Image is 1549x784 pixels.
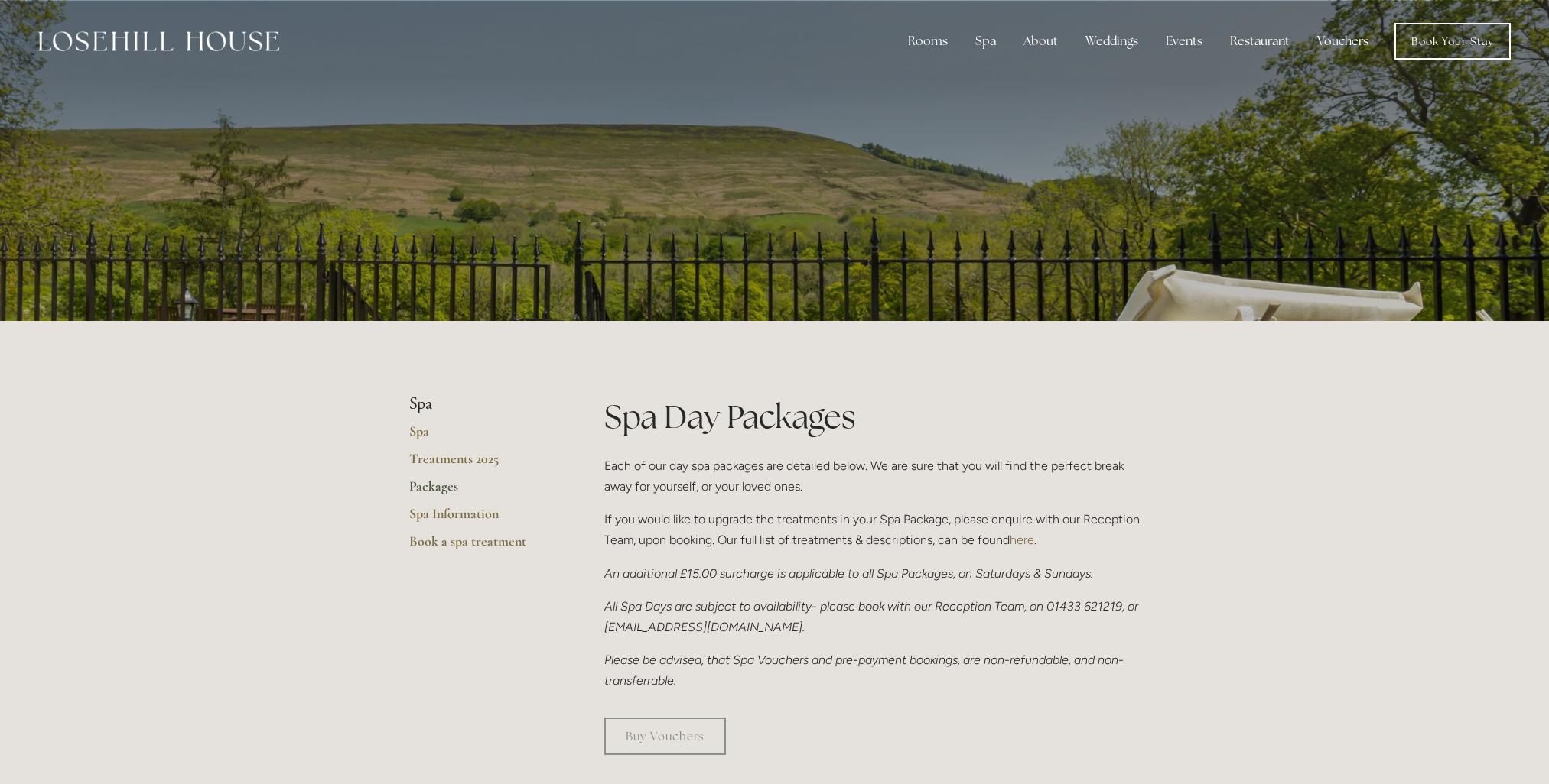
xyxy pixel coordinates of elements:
a: Packages [409,478,555,505]
a: Spa [409,423,555,450]
div: Rooms [896,26,960,57]
div: Events [1154,26,1215,57]
a: Spa Information [409,505,555,533]
div: About [1011,26,1070,57]
a: here [1010,533,1034,547]
a: Treatments 2025 [409,450,555,478]
a: Book a spa treatment [409,533,555,560]
p: Each of our day spa packages are detailed below. We are sure that you will find the perfect break... [604,455,1141,497]
a: Book Your Stay [1394,23,1511,60]
a: Buy Vouchers [604,718,726,755]
h1: Spa Day Packages [604,394,1141,439]
div: Restaurant [1218,26,1302,57]
a: Vouchers [1305,26,1381,57]
em: An additional £15.00 surcharge is applicable to all Spa Packages, on Saturdays & Sundays. [604,566,1093,581]
p: If you would like to upgrade the treatments in your Spa Package, please enquire with our Receptio... [604,509,1141,550]
div: Weddings [1073,26,1150,57]
img: Losehill House [38,31,279,51]
em: Please be advised, that Spa Vouchers and pre-payment bookings, are non-refundable, and non-transf... [604,653,1124,688]
em: All Spa Days are subject to availability- please book with our Reception Team, on 01433 621219, o... [604,599,1141,634]
div: Spa [963,26,1008,57]
li: Spa [409,394,555,414]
